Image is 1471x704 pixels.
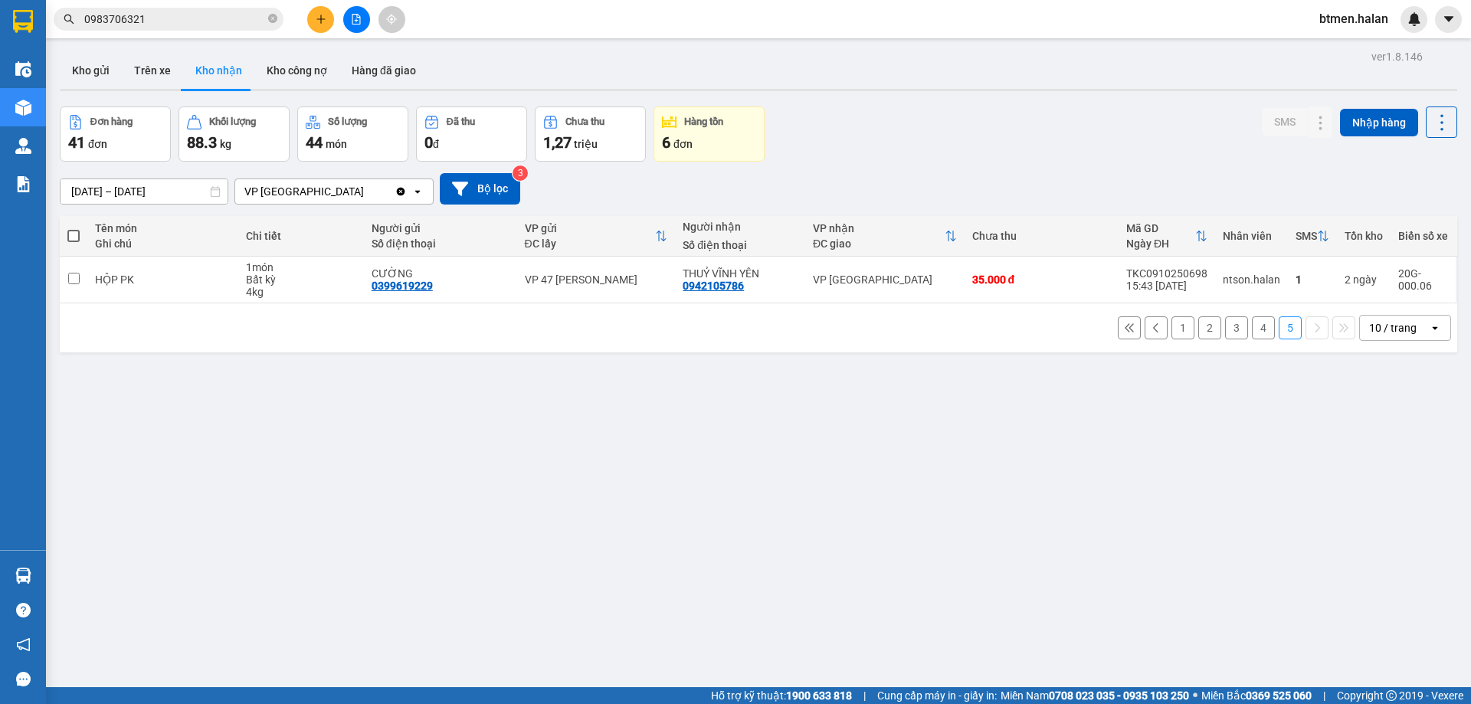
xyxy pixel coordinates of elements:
span: search [64,14,74,25]
span: 1,27 [543,133,572,152]
div: Tồn kho [1345,230,1383,242]
button: 2 [1198,316,1221,339]
div: Biển số xe [1398,230,1448,242]
button: Kho gửi [60,52,122,89]
img: solution-icon [15,176,31,192]
img: warehouse-icon [15,568,31,584]
div: Số điện thoại [683,239,798,251]
div: HỘP PK [95,273,230,286]
input: Tìm tên, số ĐT hoặc mã đơn [84,11,265,28]
div: Nhân viên [1223,230,1280,242]
div: Chưa thu [565,116,604,127]
strong: 0708 023 035 - 0935 103 250 [1049,689,1189,702]
button: Kho nhận [183,52,254,89]
div: SMS [1296,230,1317,242]
strong: 0369 525 060 [1246,689,1312,702]
div: VP nhận [813,222,945,234]
div: 0942105786 [683,280,744,292]
button: Nhập hàng [1340,109,1418,136]
span: Miền Bắc [1201,687,1312,704]
span: 0 [424,133,433,152]
span: close-circle [268,12,277,27]
div: VP [GEOGRAPHIC_DATA] [244,184,364,199]
button: file-add [343,6,370,33]
th: Toggle SortBy [1119,216,1215,257]
div: Mã GD [1126,222,1195,234]
span: 44 [306,133,323,152]
button: 4 [1252,316,1275,339]
div: 1 món [246,261,356,273]
span: đơn [673,138,693,150]
button: Hàng đã giao [339,52,428,89]
span: Hỗ trợ kỹ thuật: [711,687,852,704]
button: 1 [1171,316,1194,339]
span: đ [433,138,439,150]
span: ngày [1353,273,1377,286]
th: Toggle SortBy [1288,216,1337,257]
span: btmen.halan [1307,9,1401,28]
span: kg [220,138,231,150]
div: 4 kg [246,286,356,298]
button: Đã thu0đ [416,106,527,162]
span: file-add [351,14,362,25]
div: Đã thu [447,116,475,127]
sup: 3 [513,165,528,181]
th: Toggle SortBy [517,216,676,257]
span: notification [16,637,31,652]
span: 41 [68,133,85,152]
span: Miền Nam [1001,687,1189,704]
div: Người gửi [372,222,509,234]
div: Chi tiết [246,230,356,242]
div: ver 1.8.146 [1371,48,1423,65]
div: VP gửi [525,222,656,234]
div: 0399619229 [372,280,433,292]
button: aim [378,6,405,33]
div: Khối lượng [209,116,256,127]
div: Hàng tồn [684,116,723,127]
button: Khối lượng88.3kg [179,106,290,162]
span: aim [386,14,397,25]
button: SMS [1262,108,1308,136]
button: Đơn hàng41đơn [60,106,171,162]
div: CƯỜNG [372,267,509,280]
div: Bất kỳ [246,273,356,286]
div: Tên món [95,222,230,234]
button: Trên xe [122,52,183,89]
img: warehouse-icon [15,138,31,154]
span: | [863,687,866,704]
span: message [16,672,31,686]
img: icon-new-feature [1407,12,1421,26]
input: Select a date range. [61,179,228,204]
div: Ngày ĐH [1126,237,1195,250]
div: 20G-000.06 [1398,267,1448,292]
span: caret-down [1442,12,1456,26]
div: 1 [1296,273,1329,286]
div: TKC0910250698 [1126,267,1207,280]
button: plus [307,6,334,33]
div: Số lượng [328,116,367,127]
div: Số điện thoại [372,237,509,250]
div: ĐC lấy [525,237,656,250]
span: 88.3 [187,133,217,152]
button: Số lượng44món [297,106,408,162]
span: ⚪️ [1193,693,1197,699]
span: triệu [574,138,598,150]
div: Chưa thu [972,230,1111,242]
th: Toggle SortBy [805,216,965,257]
div: VP 47 [PERSON_NAME] [525,273,668,286]
div: 35.000 đ [972,273,1111,286]
div: 15:43 [DATE] [1126,280,1207,292]
img: warehouse-icon [15,61,31,77]
button: Kho công nợ [254,52,339,89]
svg: open [411,185,424,198]
button: caret-down [1435,6,1462,33]
button: Hàng tồn6đơn [654,106,765,162]
img: warehouse-icon [15,100,31,116]
button: Chưa thu1,27 triệu [535,106,646,162]
strong: 1900 633 818 [786,689,852,702]
div: THUỶ VĨNH YÊN [683,267,798,280]
img: logo-vxr [13,10,33,33]
div: 2 [1345,273,1383,286]
span: question-circle [16,603,31,617]
span: đơn [88,138,107,150]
